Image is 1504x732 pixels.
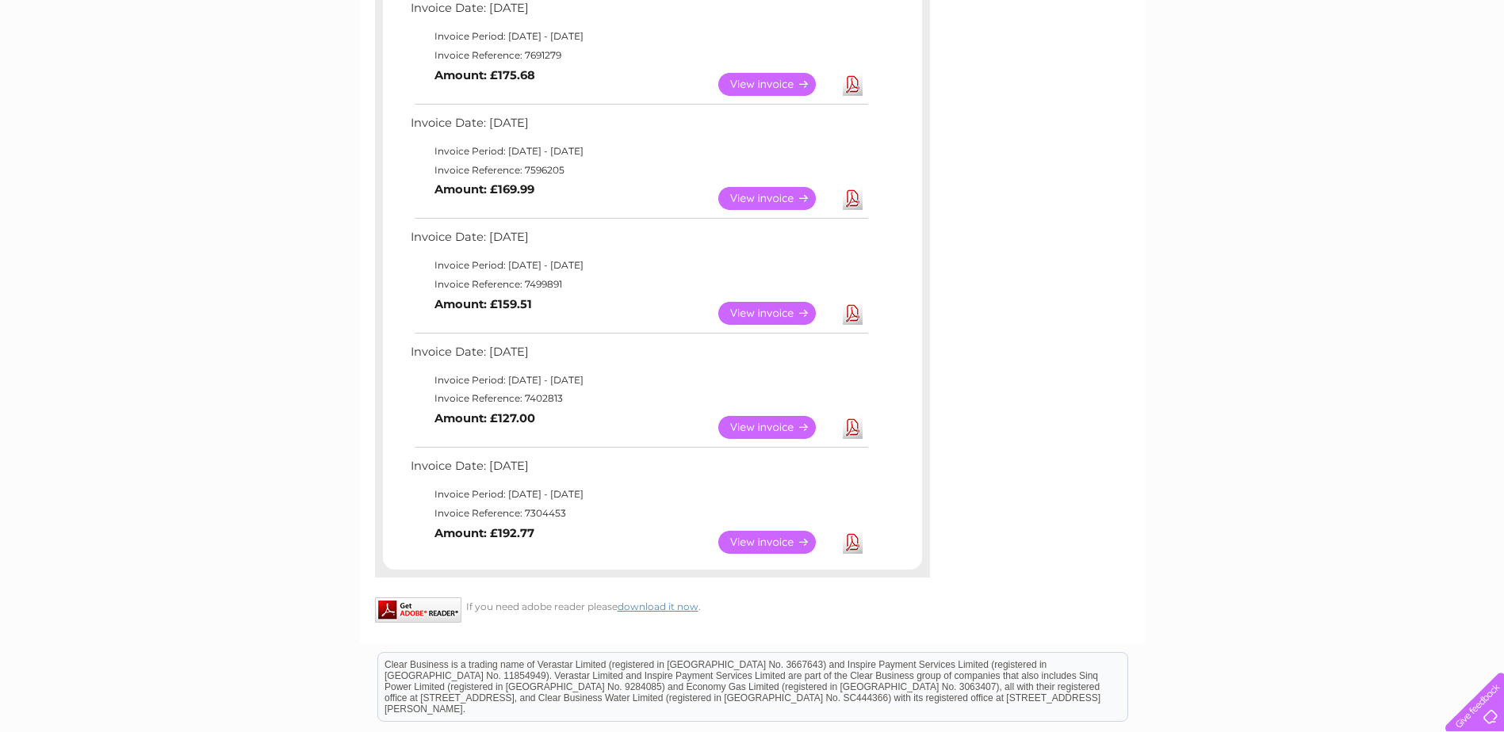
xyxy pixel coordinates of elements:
[407,112,871,142] td: Invoice Date: [DATE]
[434,526,534,540] b: Amount: £192.77
[718,73,835,96] a: View
[843,416,863,439] a: Download
[843,73,863,96] a: Download
[407,341,871,371] td: Invoice Date: [DATE]
[375,597,930,612] div: If you need adobe reader please .
[407,456,871,485] td: Invoice Date: [DATE]
[618,600,698,612] a: download it now
[434,182,534,196] b: Amount: £169.99
[407,504,871,523] td: Invoice Reference: 7304453
[407,27,871,46] td: Invoice Period: [DATE] - [DATE]
[718,416,835,439] a: View
[843,531,863,554] a: Download
[718,531,835,554] a: View
[407,256,871,275] td: Invoice Period: [DATE] - [DATE]
[407,275,871,294] td: Invoice Reference: 7499891
[1309,67,1357,79] a: Telecoms
[1205,8,1315,28] a: 0333 014 3131
[378,9,1127,77] div: Clear Business is a trading name of Verastar Limited (registered in [GEOGRAPHIC_DATA] No. 3667643...
[1265,67,1299,79] a: Energy
[434,297,532,311] b: Amount: £159.51
[407,371,871,390] td: Invoice Period: [DATE] - [DATE]
[407,161,871,180] td: Invoice Reference: 7596205
[1366,67,1389,79] a: Blog
[407,46,871,65] td: Invoice Reference: 7691279
[407,389,871,408] td: Invoice Reference: 7402813
[718,302,835,325] a: View
[407,485,871,504] td: Invoice Period: [DATE] - [DATE]
[434,68,535,82] b: Amount: £175.68
[843,302,863,325] a: Download
[1452,67,1489,79] a: Log out
[1225,67,1255,79] a: Water
[1399,67,1437,79] a: Contact
[52,41,133,90] img: logo.png
[434,411,535,425] b: Amount: £127.00
[407,142,871,161] td: Invoice Period: [DATE] - [DATE]
[718,187,835,210] a: View
[843,187,863,210] a: Download
[407,227,871,256] td: Invoice Date: [DATE]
